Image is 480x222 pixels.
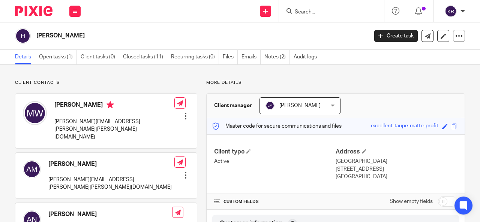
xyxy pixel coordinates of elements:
input: Search [294,9,361,16]
img: svg%3E [15,28,31,44]
img: svg%3E [265,101,274,110]
p: [GEOGRAPHIC_DATA] [336,173,457,180]
p: [PERSON_NAME][EMAIL_ADDRESS][PERSON_NAME][PERSON_NAME][DOMAIN_NAME] [48,176,174,191]
label: Show empty fields [390,198,433,205]
h4: [PERSON_NAME] [54,101,174,110]
img: svg%3E [23,160,41,178]
img: Pixie [15,6,52,16]
a: Notes (2) [264,50,290,64]
p: [PERSON_NAME][EMAIL_ADDRESS][PERSON_NAME][PERSON_NAME][DOMAIN_NAME] [54,118,174,141]
a: Audit logs [294,50,321,64]
h4: Client type [214,148,336,156]
a: Files [223,50,238,64]
p: More details [206,80,465,86]
img: svg%3E [445,5,457,17]
a: Recurring tasks (0) [171,50,219,64]
p: Master code for secure communications and files [212,122,342,130]
p: [STREET_ADDRESS] [336,165,457,173]
h4: CUSTOM FIELDS [214,199,336,205]
p: Client contacts [15,80,197,86]
div: excellent-taupe-matte-profit [371,122,438,131]
p: [GEOGRAPHIC_DATA] [336,158,457,165]
h4: Address [336,148,457,156]
a: Details [15,50,35,64]
a: Open tasks (1) [39,50,77,64]
h4: [PERSON_NAME] [48,210,172,218]
a: Emails [241,50,261,64]
img: svg%3E [23,101,47,125]
i: Primary [106,101,114,109]
a: Closed tasks (11) [123,50,167,64]
a: Create task [374,30,418,42]
span: [PERSON_NAME] [279,103,321,108]
a: Client tasks (0) [81,50,119,64]
h4: [PERSON_NAME] [48,160,174,168]
p: Active [214,158,336,165]
h3: Client manager [214,102,252,109]
h2: [PERSON_NAME] [36,32,298,40]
